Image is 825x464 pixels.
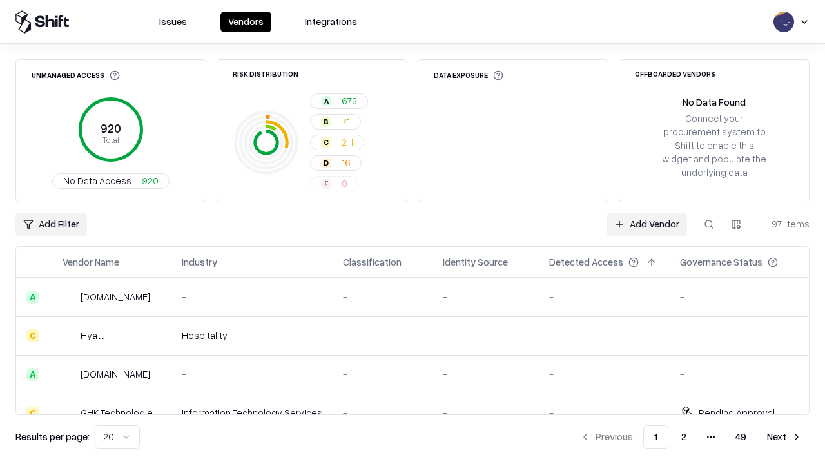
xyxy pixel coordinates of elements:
[310,155,362,171] button: D16
[321,137,331,148] div: C
[572,425,810,449] nav: pagination
[342,115,350,128] span: 71
[220,12,271,32] button: Vendors
[182,367,322,381] div: -
[680,329,799,342] div: -
[310,114,361,130] button: B71
[443,367,529,381] div: -
[549,406,659,420] div: -
[26,368,39,381] div: A
[63,407,75,420] img: GHK Technologies Inc.
[142,174,159,188] span: 920
[81,329,104,342] div: Hyatt
[434,70,503,81] div: Data Exposure
[759,425,810,449] button: Next
[343,406,422,420] div: -
[32,70,120,81] div: Unmanaged Access
[310,93,368,109] button: A673
[343,367,422,381] div: -
[63,291,75,304] img: intrado.com
[671,425,697,449] button: 2
[342,156,351,169] span: 16
[151,12,195,32] button: Issues
[443,290,529,304] div: -
[342,94,357,108] span: 673
[549,290,659,304] div: -
[680,255,762,269] div: Governance Status
[343,290,422,304] div: -
[343,329,422,342] div: -
[725,425,757,449] button: 49
[15,430,90,443] p: Results per page:
[549,255,623,269] div: Detected Access
[643,425,668,449] button: 1
[26,407,39,420] div: C
[182,406,322,420] div: Information Technology Services
[549,329,659,342] div: -
[63,329,75,342] img: Hyatt
[63,255,119,269] div: Vendor Name
[102,135,119,145] tspan: Total
[101,121,121,135] tspan: 920
[182,290,322,304] div: -
[81,367,150,381] div: [DOMAIN_NAME]
[52,173,170,189] button: No Data Access920
[680,367,799,381] div: -
[182,329,322,342] div: Hospitality
[26,329,39,342] div: C
[443,406,529,420] div: -
[635,70,715,77] div: Offboarded Vendors
[443,329,529,342] div: -
[758,217,810,231] div: 971 items
[661,111,768,180] div: Connect your procurement system to Shift to enable this widget and populate the underlying data
[343,255,402,269] div: Classification
[81,290,150,304] div: [DOMAIN_NAME]
[297,12,365,32] button: Integrations
[342,135,353,149] span: 211
[81,406,161,420] div: GHK Technologies Inc.
[15,213,87,236] button: Add Filter
[699,406,775,420] div: Pending Approval
[182,255,217,269] div: Industry
[680,290,799,304] div: -
[233,70,298,77] div: Risk Distribution
[310,135,364,150] button: C211
[321,117,331,127] div: B
[549,367,659,381] div: -
[26,291,39,304] div: A
[321,96,331,106] div: A
[63,174,131,188] span: No Data Access
[443,255,508,269] div: Identity Source
[63,368,75,381] img: primesec.co.il
[683,95,746,109] div: No Data Found
[607,213,687,236] a: Add Vendor
[321,158,331,168] div: D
